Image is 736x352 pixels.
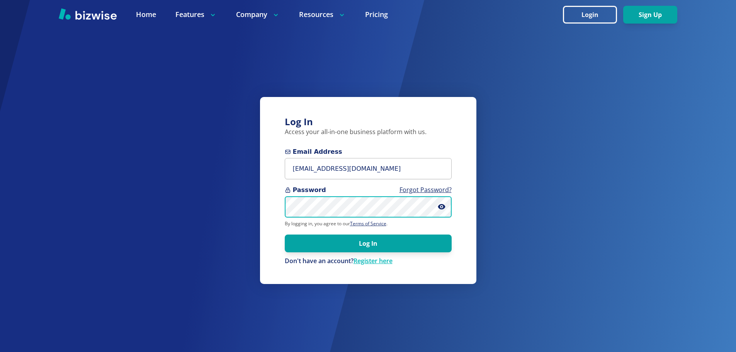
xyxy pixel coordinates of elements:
[563,6,617,24] button: Login
[399,185,452,194] a: Forgot Password?
[136,10,156,19] a: Home
[285,257,452,265] p: Don't have an account?
[285,128,452,136] p: Access your all-in-one business platform with us.
[59,8,117,20] img: Bizwise Logo
[623,11,677,19] a: Sign Up
[236,10,280,19] p: Company
[299,10,346,19] p: Resources
[365,10,388,19] a: Pricing
[563,11,623,19] a: Login
[175,10,217,19] p: Features
[285,116,452,128] h3: Log In
[285,235,452,252] button: Log In
[285,147,452,156] span: Email Address
[285,221,452,227] p: By logging in, you agree to our .
[350,220,386,227] a: Terms of Service
[623,6,677,24] button: Sign Up
[354,257,393,265] a: Register here
[285,257,452,265] div: Don't have an account?Register here
[285,158,452,179] input: you@example.com
[285,185,452,195] span: Password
